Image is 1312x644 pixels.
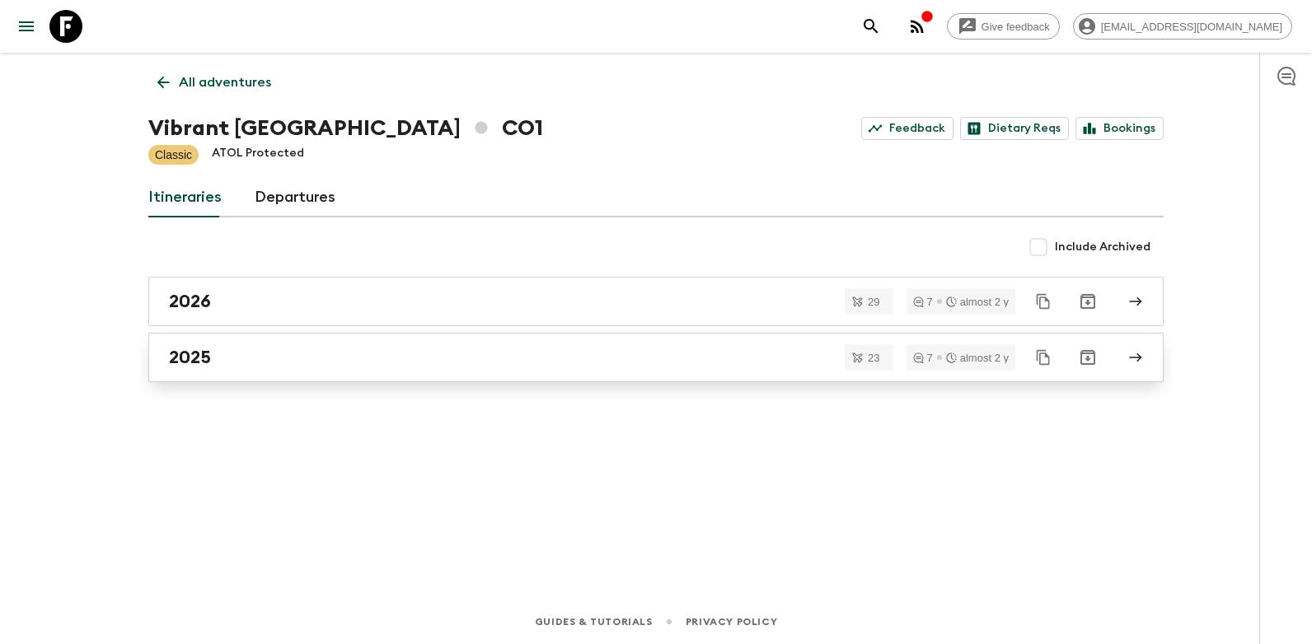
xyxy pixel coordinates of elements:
a: 2026 [148,277,1164,326]
button: Duplicate [1029,287,1058,316]
h2: 2025 [169,347,211,368]
button: Archive [1071,341,1104,374]
button: search adventures [855,10,888,43]
p: All adventures [179,72,271,92]
a: Dietary Reqs [960,117,1069,140]
a: Guides & Tutorials [535,613,653,631]
button: menu [10,10,43,43]
h1: Vibrant [GEOGRAPHIC_DATA] CO1 [148,112,543,145]
div: 7 [913,352,933,363]
div: almost 2 y [946,352,1009,363]
p: Classic [155,147,192,163]
span: [EMAIL_ADDRESS][DOMAIN_NAME] [1092,21,1291,33]
span: Give feedback [972,21,1059,33]
p: ATOL Protected [212,145,304,165]
a: Departures [255,178,335,217]
a: Itineraries [148,178,222,217]
span: 29 [858,296,889,307]
a: Feedback [861,117,954,140]
button: Archive [1071,285,1104,318]
div: 7 [913,296,933,307]
button: Duplicate [1029,343,1058,372]
h2: 2026 [169,291,211,312]
a: Privacy Policy [686,613,777,631]
div: [EMAIL_ADDRESS][DOMAIN_NAME] [1073,13,1292,40]
span: Include Archived [1055,239,1150,255]
a: 2025 [148,333,1164,382]
a: Bookings [1075,117,1164,140]
div: almost 2 y [946,296,1009,307]
a: Give feedback [947,13,1060,40]
a: All adventures [148,66,280,99]
span: 23 [858,352,889,363]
